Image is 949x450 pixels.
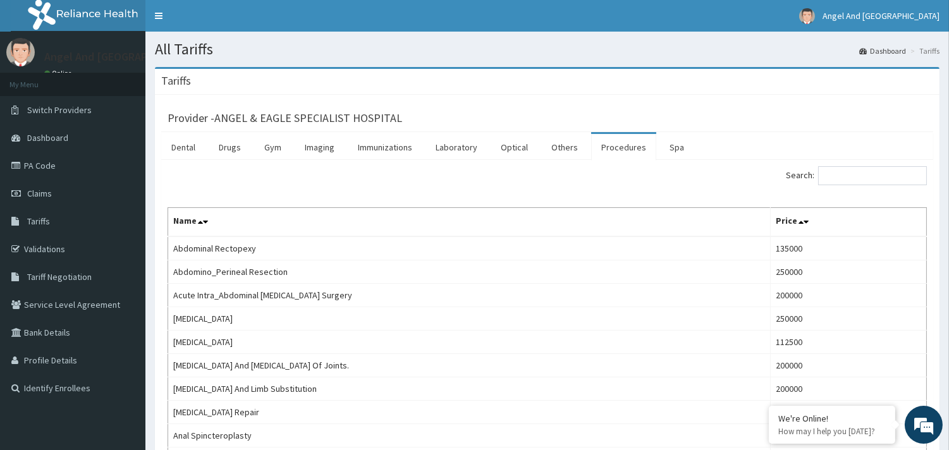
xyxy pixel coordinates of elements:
[818,166,927,185] input: Search:
[44,69,75,78] a: Online
[771,284,927,307] td: 200000
[541,134,588,161] a: Others
[771,208,927,237] th: Price
[27,271,92,283] span: Tariff Negotiation
[27,104,92,116] span: Switch Providers
[161,75,191,87] h3: Tariffs
[778,426,886,437] p: How may I help you today?
[591,134,656,161] a: Procedures
[6,308,241,353] textarea: Type your message and hit 'Enter'
[168,377,771,401] td: [MEDICAL_DATA] And Limb Substitution
[348,134,422,161] a: Immunizations
[254,134,291,161] a: Gym
[168,113,402,124] h3: Provider - ANGEL & EAGLE SPECIALIST HOSPITAL
[168,331,771,354] td: [MEDICAL_DATA]
[27,132,68,143] span: Dashboard
[207,6,238,37] div: Minimize live chat window
[27,216,50,227] span: Tariffs
[168,424,771,447] td: Anal Spincteroplasty
[426,134,487,161] a: Laboratory
[44,51,201,63] p: Angel And [GEOGRAPHIC_DATA]
[168,208,771,237] th: Name
[659,134,694,161] a: Spa
[771,236,927,260] td: 135000
[771,307,927,331] td: 250000
[168,307,771,331] td: [MEDICAL_DATA]
[823,10,940,21] span: Angel And [GEOGRAPHIC_DATA]
[907,46,940,56] li: Tariffs
[491,134,538,161] a: Optical
[209,134,251,161] a: Drugs
[168,354,771,377] td: [MEDICAL_DATA] And [MEDICAL_DATA] Of Joints.
[799,8,815,24] img: User Image
[771,260,927,284] td: 250000
[778,413,886,424] div: We're Online!
[771,354,927,377] td: 200000
[771,331,927,354] td: 112500
[168,260,771,284] td: Abdomino_Perineal Resection
[155,41,940,58] h1: All Tariffs
[168,236,771,260] td: Abdominal Rectopexy
[295,134,345,161] a: Imaging
[859,46,906,56] a: Dashboard
[73,141,174,269] span: We're online!
[168,284,771,307] td: Acute Intra_Abdominal [MEDICAL_DATA] Surgery
[168,401,771,424] td: [MEDICAL_DATA] Repair
[161,134,205,161] a: Dental
[771,377,927,401] td: 200000
[66,71,212,87] div: Chat with us now
[23,63,51,95] img: d_794563401_company_1708531726252_794563401
[27,188,52,199] span: Claims
[6,38,35,66] img: User Image
[771,401,927,424] td: 135000
[786,166,927,185] label: Search:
